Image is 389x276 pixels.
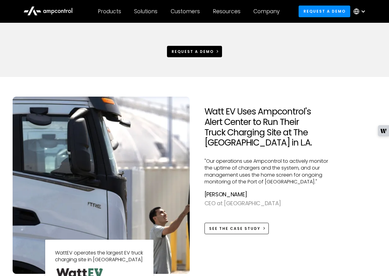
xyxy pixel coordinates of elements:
[204,199,336,208] div: CEO at [GEOGRAPHIC_DATA]
[204,158,336,186] p: "Our operations use Ampcontrol to actively monitor the uptime of chargers and the system, and our...
[98,8,121,15] div: Products
[204,190,336,199] div: [PERSON_NAME]
[172,49,214,54] div: Request a demo
[134,8,157,15] div: Solutions
[209,226,260,231] div: See the Case Study
[299,6,350,17] a: Request a demo
[213,8,240,15] div: Resources
[55,250,144,263] p: WattEV operates the largest EV truck charging site in [GEOGRAPHIC_DATA]
[13,97,190,274] img: Ampcontrol software for fleets used by WattEV in LA
[171,8,200,15] div: Customers
[253,8,280,15] div: Company
[204,223,269,234] a: See the Case Study
[167,46,222,57] a: Request a demo
[204,106,336,148] h2: Watt EV Uses Ampcontrol's Alert Center to Run Their Truck Charging Site at The [GEOGRAPHIC_DATA] ...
